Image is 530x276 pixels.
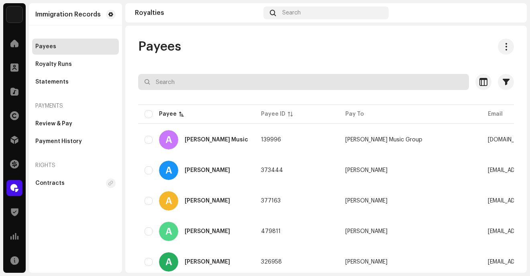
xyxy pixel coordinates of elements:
[159,252,178,272] div: A
[261,198,281,204] span: 377163
[35,11,101,18] div: Immigration Records
[159,161,178,180] div: A
[159,130,178,149] div: A
[35,61,72,67] div: Royalty Runs
[32,116,119,132] re-m-nav-item: Review & Pay
[32,175,119,191] re-m-nav-item: Contracts
[32,39,119,55] re-m-nav-item: Payees
[185,229,230,234] div: Andrea Essenfeld
[185,137,248,143] div: Abel Music
[35,121,72,127] div: Review & Pay
[261,259,282,265] span: 326958
[35,43,56,50] div: Payees
[261,137,281,143] span: 139996
[185,198,230,204] div: Alejandra Bazán
[32,96,119,116] re-a-nav-header: Payments
[159,222,178,241] div: A
[185,168,230,173] div: Alejandra Bazan
[345,229,387,234] span: Andrea Essenfeld
[345,168,387,173] span: Alejandra Bazan
[504,6,517,19] img: 1be47b04-109f-4b57-9923-9e00f7168afa
[32,74,119,90] re-m-nav-item: Statements
[345,259,387,265] span: Andrew Fernandez
[32,133,119,149] re-m-nav-item: Payment History
[35,180,65,186] div: Contracts
[35,138,82,145] div: Payment History
[345,198,387,204] span: Alejandra Bazán
[345,137,422,143] span: Abel Music Group
[32,56,119,72] re-m-nav-item: Royalty Runs
[185,259,230,265] div: Andrew Fernandez
[261,110,285,118] div: Payee ID
[159,191,178,211] div: A
[138,39,181,55] span: Payees
[159,110,177,118] div: Payee
[138,74,469,90] input: Search
[135,10,260,16] div: Royalties
[6,6,22,22] img: b63855c3-e9d3-45b2-9458-c827c097f011
[282,10,301,16] span: Search
[35,79,69,85] div: Statements
[261,229,281,234] span: 479811
[261,168,283,173] span: 373444
[32,156,119,175] re-a-nav-header: Rights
